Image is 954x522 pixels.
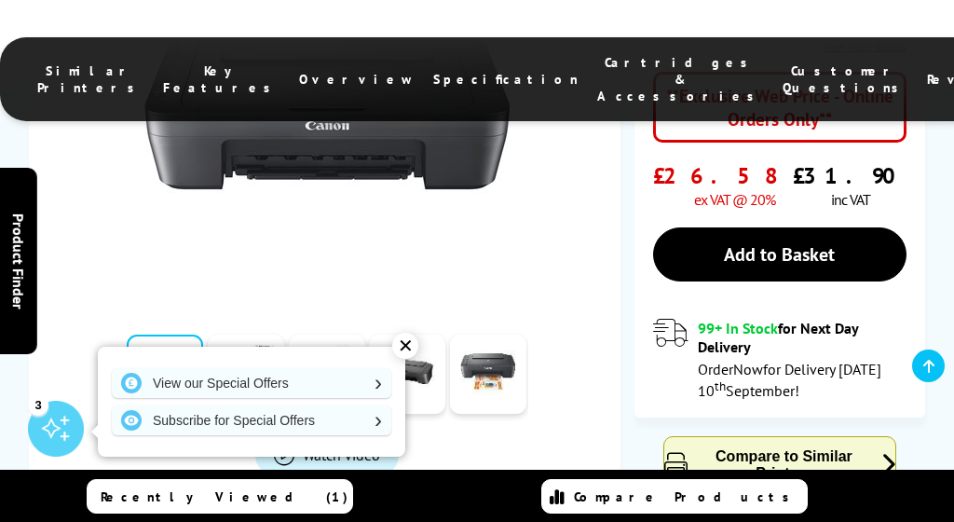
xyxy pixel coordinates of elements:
span: Similar Printers [37,62,144,96]
span: Overview [299,71,415,88]
span: Customer Questions [783,62,908,96]
div: ✕ [392,333,418,359]
span: Compare to Similar Printers [715,448,852,481]
a: Recently Viewed (1) [87,479,352,514]
span: £26.58 [653,161,775,190]
span: Recently Viewed (1) [101,488,348,505]
a: Compare Products [541,479,807,514]
a: View our Special Offers [112,368,391,398]
div: modal_delivery [653,319,907,399]
sup: th [715,378,726,394]
button: Compare to Similar Printers [664,437,895,493]
span: inc VAT [831,190,870,209]
a: Subscribe for Special Offers [112,405,391,435]
span: 99+ In Stock [698,319,778,337]
span: Now [733,360,763,378]
div: 3 [28,394,48,415]
span: Order for Delivery [DATE] 10 September! [698,360,881,400]
span: Key Features [163,62,280,96]
a: Add to Basket [653,227,907,282]
span: Compare Products [574,488,799,505]
span: £31.90 [793,161,908,190]
span: Product Finder [9,213,28,309]
span: Cartridges & Accessories [597,54,764,104]
div: for Next Day Delivery [698,319,907,356]
span: ex VAT @ 20% [694,190,775,209]
span: Specification [433,71,579,88]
